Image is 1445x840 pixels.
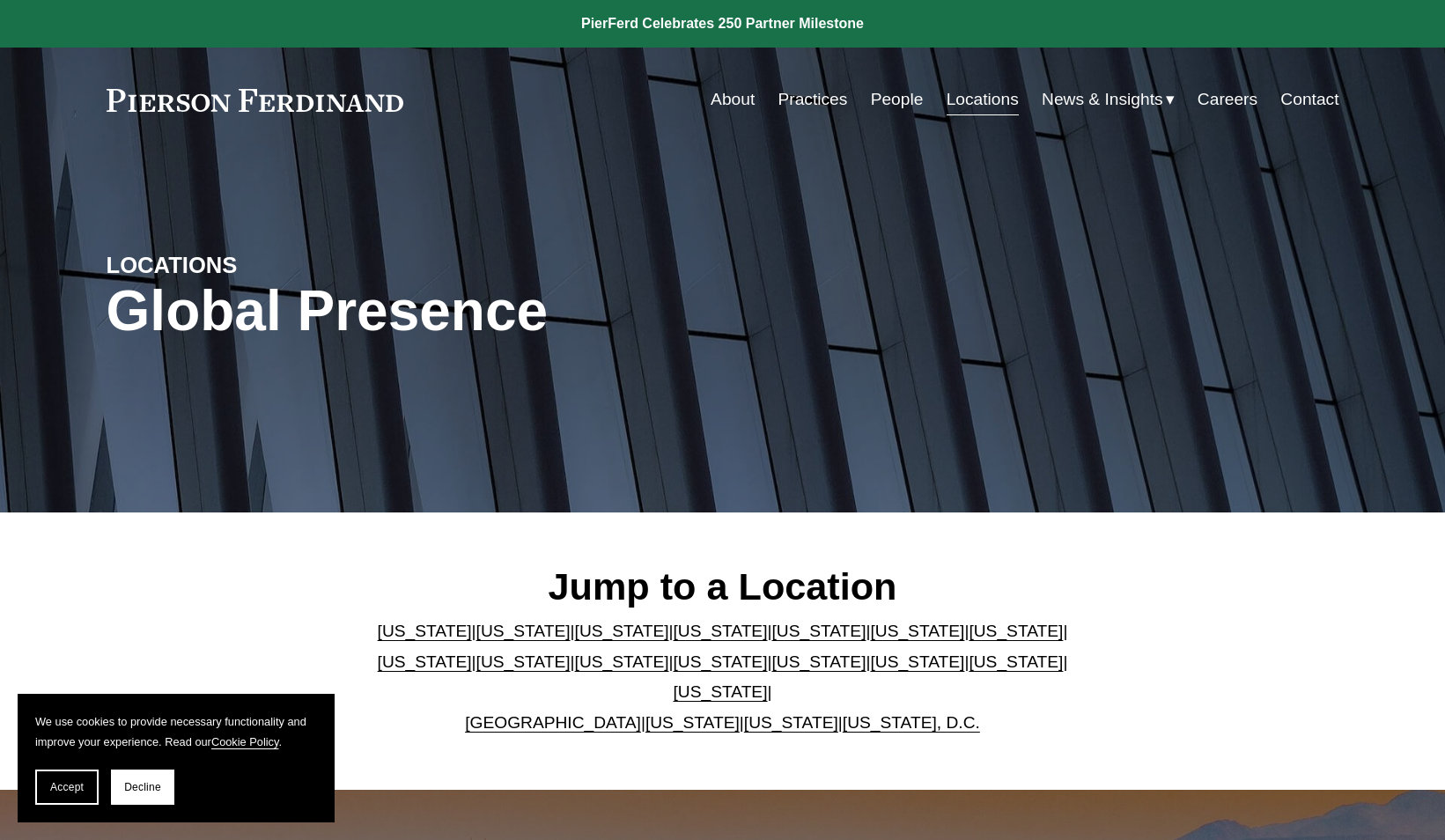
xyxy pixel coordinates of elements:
[107,279,928,343] h1: Global Presence
[363,616,1082,738] p: | | | | | | | | | | | | | | | | | |
[778,83,847,116] a: Practices
[18,694,335,822] section: Cookie banner
[476,622,571,640] a: [US_STATE]
[378,652,472,671] a: [US_STATE]
[871,83,924,116] a: People
[674,622,768,640] a: [US_STATE]
[1280,83,1338,116] a: Contact
[378,622,472,640] a: [US_STATE]
[645,713,740,732] a: [US_STATE]
[1042,85,1163,115] span: News & Insights
[476,652,571,671] a: [US_STATE]
[870,652,964,671] a: [US_STATE]
[35,770,99,805] button: Accept
[111,770,174,805] button: Decline
[1198,83,1257,116] a: Careers
[969,622,1063,640] a: [US_STATE]
[969,652,1063,671] a: [US_STATE]
[711,83,755,116] a: About
[35,711,317,752] p: We use cookies to provide necessary functionality and improve your experience. Read our .
[744,713,838,732] a: [US_STATE]
[363,564,1082,609] h2: Jump to a Location
[843,713,980,732] a: [US_STATE], D.C.
[465,713,641,732] a: [GEOGRAPHIC_DATA]
[124,781,161,793] span: Decline
[674,652,768,671] a: [US_STATE]
[575,622,669,640] a: [US_STATE]
[870,622,964,640] a: [US_STATE]
[50,781,84,793] span: Accept
[947,83,1019,116] a: Locations
[771,622,866,640] a: [US_STATE]
[771,652,866,671] a: [US_STATE]
[575,652,669,671] a: [US_STATE]
[674,682,768,701] a: [US_STATE]
[107,251,415,279] h4: LOCATIONS
[211,735,279,748] a: Cookie Policy
[1042,83,1175,116] a: folder dropdown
